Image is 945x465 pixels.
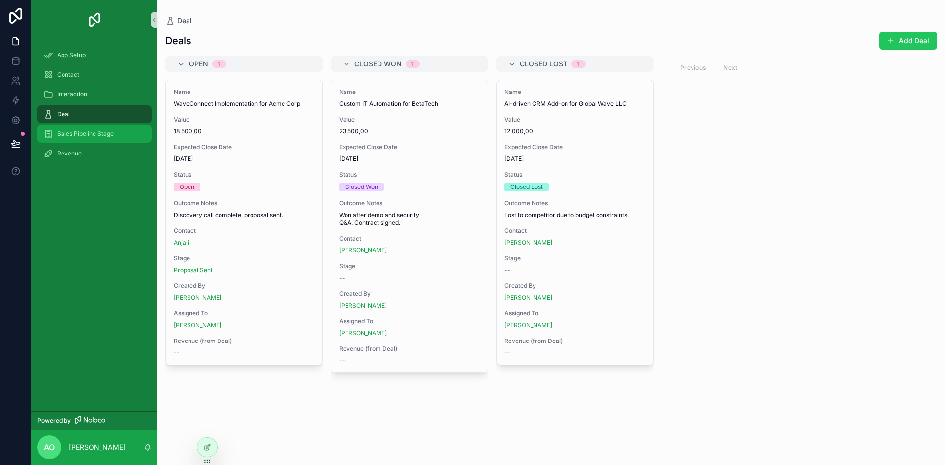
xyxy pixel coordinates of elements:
span: Deal [177,16,192,26]
a: Revenue [37,145,152,162]
span: -- [504,349,510,357]
a: [PERSON_NAME] [339,247,387,254]
div: Closed Won [345,183,378,191]
span: Status [504,171,645,179]
span: Assigned To [339,317,480,325]
span: Deal [57,110,70,118]
a: [PERSON_NAME] [174,294,221,302]
a: NameCustom IT Automation for BetaTechValue23 500,00Expected Close Date[DATE]StatusClosed WonOutco... [331,80,488,373]
span: -- [504,266,510,274]
span: Outcome Notes [504,199,645,207]
span: Status [339,171,480,179]
span: 23 500,00 [339,127,480,135]
button: Add Deal [879,32,937,50]
span: Stage [339,262,480,270]
span: Discovery call complete, proposal sent. [174,211,315,219]
span: Contact [339,235,480,243]
span: Status [174,171,315,179]
span: AO [44,441,55,453]
div: Closed Lost [510,183,543,191]
span: Outcome Notes [339,199,480,207]
a: App Setup [37,46,152,64]
a: Sales Pipeline Stage [37,125,152,143]
span: WaveConnect Implementation for Acme Corp [174,100,315,108]
span: Contact [174,227,315,235]
span: Contact [57,71,79,79]
span: Name [174,88,315,96]
a: [PERSON_NAME] [339,329,387,337]
div: 1 [577,60,580,68]
span: AI-driven CRM Add-on for Global Wave LLC [504,100,645,108]
span: Value [174,116,315,124]
span: 18 500,00 [174,127,315,135]
a: NameAI-driven CRM Add-on for Global Wave LLCValue12 000,00Expected Close Date[DATE]StatusClosed L... [496,80,654,365]
div: 1 [218,60,220,68]
span: [DATE] [174,155,315,163]
span: Expected Close Date [174,143,315,151]
div: 1 [411,60,414,68]
a: Deal [165,16,192,26]
span: Revenue (from Deal) [339,345,480,353]
span: Expected Close Date [504,143,645,151]
span: [DATE] [339,155,480,163]
div: Open [180,183,194,191]
span: Expected Close Date [339,143,480,151]
span: Assigned To [504,310,645,317]
span: Sales Pipeline Stage [57,130,114,138]
span: Open [189,59,208,69]
span: Closed Lost [520,59,567,69]
span: Revenue (from Deal) [504,337,645,345]
a: NameWaveConnect Implementation for Acme CorpValue18 500,00Expected Close Date[DATE]StatusOpenOutc... [165,80,323,365]
span: Value [339,116,480,124]
span: Closed Won [354,59,402,69]
span: Won after demo and security Q&A. Contract signed. [339,211,480,227]
a: [PERSON_NAME] [504,294,552,302]
span: Created By [504,282,645,290]
span: Name [504,88,645,96]
a: Interaction [37,86,152,103]
span: Stage [174,254,315,262]
a: Deal [37,105,152,123]
a: [PERSON_NAME] [339,302,387,310]
div: scrollable content [31,39,157,175]
span: 12 000,00 [504,127,645,135]
span: Lost to competitor due to budget constraints. [504,211,645,219]
span: Name [339,88,480,96]
span: [DATE] [504,155,645,163]
span: Created By [339,290,480,298]
span: Created By [174,282,315,290]
span: Contact [504,227,645,235]
span: -- [339,274,345,282]
span: Stage [504,254,645,262]
p: [PERSON_NAME] [69,442,126,452]
a: Proposal Sent [174,266,213,274]
span: Revenue (from Deal) [174,337,315,345]
a: [PERSON_NAME] [504,321,552,329]
h1: Deals [165,34,191,48]
span: -- [339,357,345,365]
span: App Setup [57,51,86,59]
img: App logo [87,12,102,28]
span: Value [504,116,645,124]
a: Powered by [31,411,157,430]
span: Outcome Notes [174,199,315,207]
a: Contact [37,66,152,84]
a: Anjali [174,239,189,247]
span: Custom IT Automation for BetaTech [339,100,480,108]
span: Powered by [37,417,71,425]
span: Revenue [57,150,82,157]
a: [PERSON_NAME] [174,321,221,329]
span: -- [174,349,180,357]
span: Interaction [57,91,87,98]
a: [PERSON_NAME] [504,239,552,247]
